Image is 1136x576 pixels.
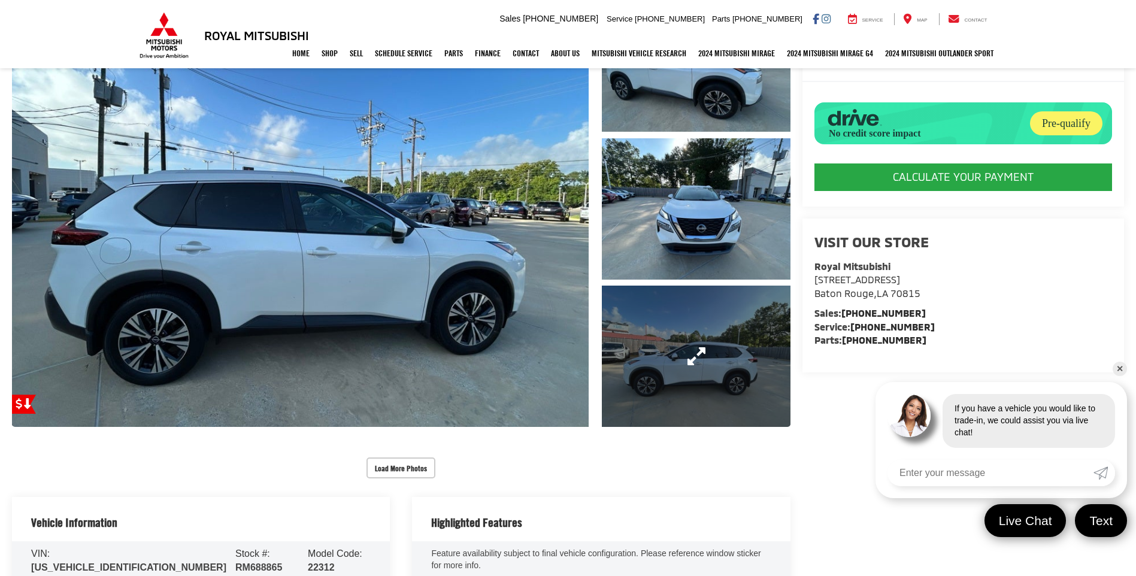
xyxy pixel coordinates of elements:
a: Contact [507,38,545,68]
span: , [814,287,920,299]
a: 2024 Mitsubishi Outlander SPORT [879,38,999,68]
a: Submit [1093,460,1115,486]
img: Agent profile photo [887,394,931,437]
a: Schedule Service [369,38,438,68]
a: 2024 Mitsubishi Mirage [692,38,781,68]
span: LA [877,287,888,299]
: CALCULATE YOUR PAYMENT [814,163,1112,191]
span: Baton Rouge [814,287,874,299]
a: Instagram: Click to visit our Instagram page [822,14,831,23]
a: [PHONE_NUMBER] [850,321,935,332]
a: Mitsubishi Vehicle Research [586,38,692,68]
span: RM688865 [235,562,282,572]
img: Mitsubishi [137,12,191,59]
img: 2022 Nissan Rogue SV [600,137,792,281]
button: Load More Photos [366,457,435,478]
input: Enter your message [887,460,1093,486]
a: Expand Photo 2 [602,138,790,280]
span: Sales [499,14,520,23]
span: Model Code: [308,548,362,559]
span: Text [1083,513,1119,529]
a: Finance [469,38,507,68]
span: Service [862,17,883,23]
a: [PHONE_NUMBER] [841,307,926,319]
a: Shop [316,38,344,68]
span: [PHONE_NUMBER] [523,14,598,23]
strong: Sales: [814,307,926,319]
span: [PHONE_NUMBER] [732,14,802,23]
a: [STREET_ADDRESS] Baton Rouge,LA 70815 [814,274,920,299]
span: Service [607,14,632,23]
a: Sell [344,38,369,68]
strong: Parts: [814,334,926,345]
span: 22312 [308,562,335,572]
a: Map [894,13,936,25]
span: Map [917,17,927,23]
span: Parts [712,14,730,23]
span: Contact [964,17,987,23]
a: Get Price Drop Alert [12,395,36,414]
span: Stock #: [235,548,270,559]
h2: Highlighted Features [431,516,522,529]
a: Facebook: Click to visit our Facebook page [813,14,819,23]
strong: Royal Mitsubishi [814,260,890,272]
span: VIN: [31,548,50,559]
span: Feature availability subject to final vehicle configuration. Please reference window sticker for ... [431,548,761,570]
div: If you have a vehicle you would like to trade-in, we could assist you via live chat! [943,394,1115,448]
span: Live Chat [993,513,1058,529]
span: 70815 [890,287,920,299]
a: Home [286,38,316,68]
a: About Us [545,38,586,68]
a: [PHONE_NUMBER] [842,334,926,345]
strong: Service: [814,321,935,332]
h2: Vehicle Information [31,516,117,529]
h2: Visit our Store [814,234,1112,250]
a: Contact [939,13,996,25]
a: Expand Photo 3 [602,286,790,427]
h3: Royal Mitsubishi [204,29,309,42]
a: Text [1075,504,1127,537]
a: Live Chat [984,504,1067,537]
a: Service [839,13,892,25]
a: Parts: Opens in a new tab [438,38,469,68]
a: 2024 Mitsubishi Mirage G4 [781,38,879,68]
span: [STREET_ADDRESS] [814,274,900,285]
span: [PHONE_NUMBER] [635,14,705,23]
span: [US_VEHICLE_IDENTIFICATION_NUMBER] [31,562,226,572]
